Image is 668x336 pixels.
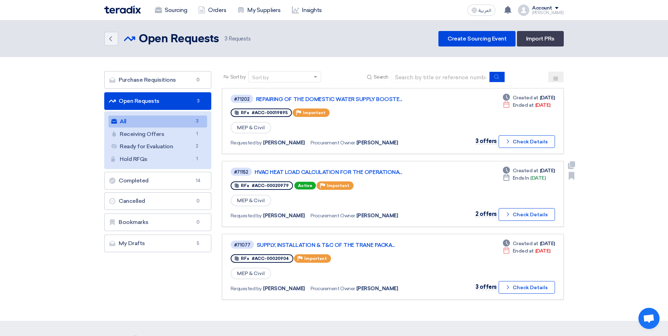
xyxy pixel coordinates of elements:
[194,240,202,247] span: 5
[230,73,246,81] span: Sort by
[108,116,207,127] a: All
[193,2,232,18] a: Orders
[139,32,219,46] h2: Open Requests
[225,35,251,43] span: Requests
[225,36,227,42] span: 3
[194,76,202,83] span: 0
[294,182,316,189] span: Active
[234,170,248,174] div: #71152
[327,183,349,188] span: Important
[232,2,286,18] a: My Suppliers
[108,128,207,140] a: Receiving Offers
[231,285,262,292] span: Requested by
[104,71,211,89] a: Purchase Requisitions0
[252,74,269,81] div: Sort by
[241,110,249,115] span: RFx
[234,97,250,101] div: #71202
[104,213,211,231] a: Bookmarks0
[286,2,327,18] a: Insights
[104,6,141,14] img: Teradix logo
[304,256,327,261] span: Important
[252,183,289,188] span: #ACC-00020979
[104,92,211,110] a: Open Requests3
[499,135,555,148] button: Check Details
[356,212,398,219] span: [PERSON_NAME]
[252,256,289,261] span: #ACC-00020904
[499,281,555,294] button: Check Details
[231,122,271,133] span: MEP & Civil
[194,98,202,105] span: 3
[499,208,555,221] button: Check Details
[503,240,555,247] div: [DATE]
[503,174,546,182] div: [DATE]
[231,268,271,279] span: MEP & Civil
[231,212,262,219] span: Requested by
[513,101,534,109] span: Ended at
[391,72,490,82] input: Search by title or reference number
[257,242,433,248] a: SUPPLY, INSTALLATION & T&C OF THE TRANE PACKA...
[638,308,660,329] div: Open chat
[108,141,207,153] a: Ready for Evaluation
[255,169,431,175] a: HVAC HEAT LOAD CALCULATION FOR THE OPERATIONA...
[149,2,193,18] a: Sourcing
[104,235,211,252] a: My Drafts5
[193,155,201,163] span: 1
[438,31,516,46] a: Create Sourcing Event
[503,101,550,109] div: [DATE]
[252,110,288,115] span: #ACC-00019895
[263,285,305,292] span: [PERSON_NAME]
[104,192,211,210] a: Cancelled0
[475,138,497,144] span: 3 offers
[194,219,202,226] span: 0
[263,212,305,219] span: [PERSON_NAME]
[356,139,398,147] span: [PERSON_NAME]
[518,5,529,16] img: profile_test.png
[503,94,555,101] div: [DATE]
[503,247,550,255] div: [DATE]
[374,73,388,81] span: Search
[193,130,201,138] span: 1
[108,153,207,165] a: Hold RFQs
[467,5,495,16] button: العربية
[241,183,249,188] span: RFx
[532,5,552,11] div: Account
[311,285,355,292] span: Procurement Owner
[503,167,555,174] div: [DATE]
[479,8,491,13] span: العربية
[256,96,432,102] a: REPAIRING OF THE DOMESTIC WATER SUPPLY BOOSTE...
[231,139,262,147] span: Requested by
[513,94,538,101] span: Created at
[194,198,202,205] span: 0
[475,211,497,217] span: 2 offers
[513,247,534,255] span: Ended at
[513,167,538,174] span: Created at
[194,177,202,184] span: 14
[311,212,355,219] span: Procurement Owner
[104,172,211,189] a: Completed14
[475,284,497,290] span: 3 offers
[241,256,249,261] span: RFx
[231,195,271,206] span: MEP & Civil
[193,143,201,150] span: 2
[356,285,398,292] span: [PERSON_NAME]
[513,240,538,247] span: Created at
[513,174,529,182] span: Ends In
[532,11,564,15] div: [PERSON_NAME]
[303,110,325,115] span: Important
[234,243,250,247] div: #71077
[517,31,564,46] a: Import PRs
[193,118,201,125] span: 3
[311,139,355,147] span: Procurement Owner
[263,139,305,147] span: [PERSON_NAME]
